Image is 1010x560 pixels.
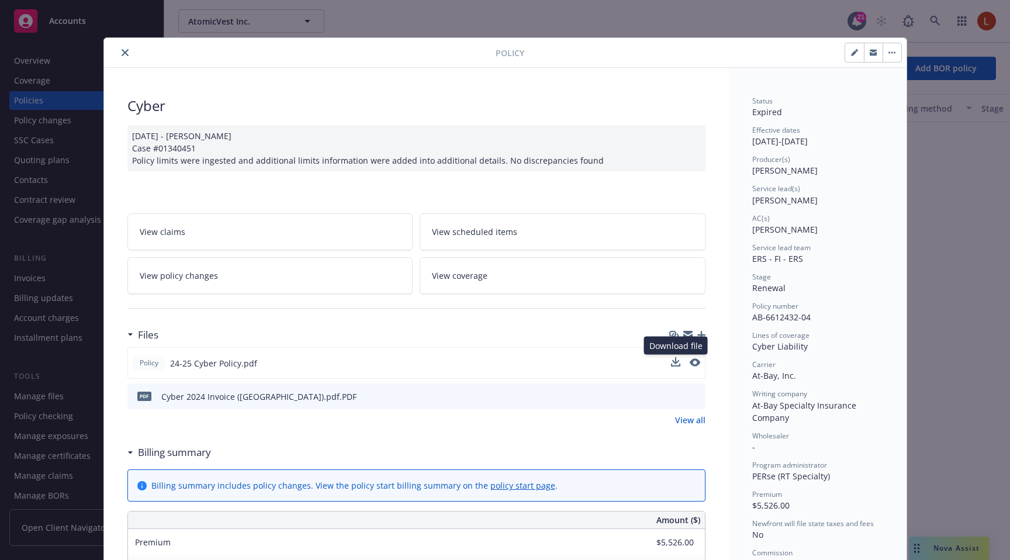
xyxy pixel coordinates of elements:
[752,301,798,311] span: Policy number
[752,548,793,558] span: Commission
[690,390,701,403] button: preview file
[127,125,705,171] div: [DATE] - [PERSON_NAME] Case #01340451 Policy limits were ingested and additional limits informati...
[752,471,830,482] span: PERse (RT Specialty)
[127,213,413,250] a: View claims
[752,389,807,399] span: Writing company
[752,106,782,117] span: Expired
[161,390,357,403] div: Cyber 2024 Invoice ([GEOGRAPHIC_DATA]).pdf.PDF
[625,534,701,551] input: 0.00
[752,359,776,369] span: Carrier
[127,257,413,294] a: View policy changes
[752,431,789,441] span: Wholesaler
[752,340,883,352] div: Cyber Liability
[490,480,555,491] a: policy start page
[671,357,680,367] button: download file
[752,154,790,164] span: Producer(s)
[752,370,796,381] span: At-Bay, Inc.
[675,414,705,426] a: View all
[127,327,158,343] div: Files
[137,392,151,400] span: PDF
[752,330,810,340] span: Lines of coverage
[752,400,859,423] span: At-Bay Specialty Insurance Company
[137,358,161,368] span: Policy
[118,46,132,60] button: close
[752,312,811,323] span: AB-6612432-04
[752,125,800,135] span: Effective dates
[752,272,771,282] span: Stage
[138,327,158,343] h3: Files
[170,357,257,369] span: 24-25 Cyber Policy.pdf
[420,257,705,294] a: View coverage
[752,460,827,470] span: Program administrator
[752,489,782,499] span: Premium
[420,213,705,250] a: View scheduled items
[752,441,755,452] span: -
[432,269,487,282] span: View coverage
[496,47,524,59] span: Policy
[135,537,171,548] span: Premium
[690,357,700,369] button: preview file
[690,358,700,367] button: preview file
[140,269,218,282] span: View policy changes
[752,213,770,223] span: AC(s)
[752,184,800,193] span: Service lead(s)
[752,165,818,176] span: [PERSON_NAME]
[671,357,680,369] button: download file
[752,500,790,511] span: $5,526.00
[752,125,883,147] div: [DATE] - [DATE]
[752,518,874,528] span: Newfront will file state taxes and fees
[127,445,211,460] div: Billing summary
[140,226,185,238] span: View claims
[644,337,708,355] div: Download file
[752,253,803,264] span: ERS - FI - ERS
[127,96,705,116] div: Cyber
[752,96,773,106] span: Status
[752,529,763,540] span: No
[752,243,811,253] span: Service lead team
[752,195,818,206] span: [PERSON_NAME]
[752,282,786,293] span: Renewal
[672,390,681,403] button: download file
[138,445,211,460] h3: Billing summary
[656,514,700,526] span: Amount ($)
[432,226,517,238] span: View scheduled items
[151,479,558,492] div: Billing summary includes policy changes. View the policy start billing summary on the .
[752,224,818,235] span: [PERSON_NAME]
